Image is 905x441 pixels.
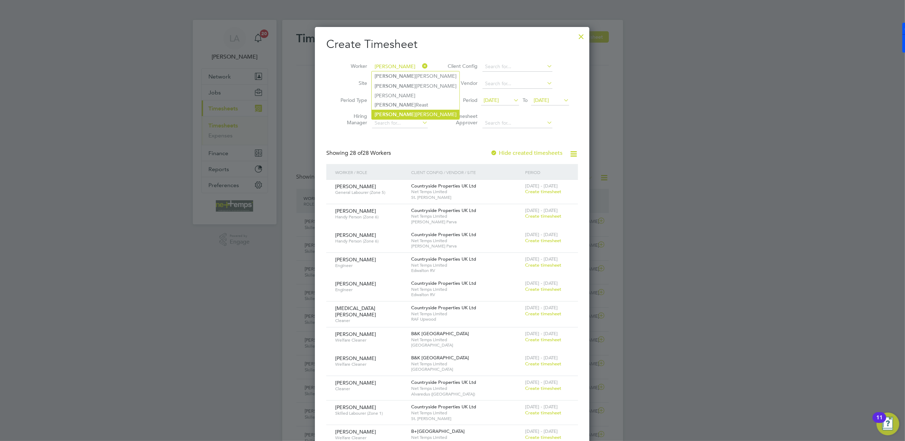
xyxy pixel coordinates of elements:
span: Create timesheet [525,286,561,292]
span: Create timesheet [525,385,561,391]
span: [DATE] - [DATE] [525,280,558,286]
span: Handy Person (Zone 6) [335,214,406,220]
span: [DATE] - [DATE] [525,256,558,262]
span: Engineer [335,287,406,293]
b: [PERSON_NAME] [375,73,416,79]
span: [MEDICAL_DATA][PERSON_NAME] [335,305,376,318]
span: B&K [GEOGRAPHIC_DATA] [411,331,469,337]
b: [PERSON_NAME] [375,83,416,89]
span: [PERSON_NAME] [335,355,376,361]
span: Net Temps Limited [411,189,522,195]
span: Create timesheet [525,238,561,244]
span: Net Temps Limited [411,410,522,416]
label: Hiring Manager [335,113,367,126]
b: [PERSON_NAME] [375,111,416,118]
label: Timesheet Approver [446,113,478,126]
span: Alvaredus ([GEOGRAPHIC_DATA]) [411,391,522,397]
li: [PERSON_NAME] [372,110,459,119]
span: [PERSON_NAME] [335,183,376,190]
li: [PERSON_NAME] [372,81,459,91]
div: Client Config / Vendor / Site [409,164,523,180]
span: Net Temps Limited [411,287,522,292]
span: Countryside Properties UK Ltd [411,379,476,385]
span: Create timesheet [525,311,561,317]
span: [DATE] - [DATE] [525,232,558,238]
h2: Create Timesheet [326,37,578,52]
span: Net Temps Limited [411,311,522,317]
span: St. [PERSON_NAME] [411,416,522,421]
span: Engineer [335,263,406,268]
span: [PERSON_NAME] [335,404,376,410]
span: [PERSON_NAME] Parva [411,219,522,225]
span: Edwalton RV [411,268,522,273]
input: Search for... [483,79,552,89]
span: Cleaner [335,386,406,392]
span: [DATE] - [DATE] [525,207,558,213]
span: Net Temps Limited [411,262,522,268]
span: Net Temps Limited [411,361,522,367]
span: Welfare Cleaner [335,337,406,343]
span: [GEOGRAPHIC_DATA] [411,342,522,348]
span: [PERSON_NAME] [335,281,376,287]
span: [DATE] - [DATE] [525,183,558,189]
span: [PERSON_NAME] [335,208,376,214]
span: Net Temps Limited [411,435,522,440]
span: [DATE] [484,97,499,103]
span: St. [PERSON_NAME] [411,195,522,200]
span: [PERSON_NAME] [335,256,376,263]
label: Period [446,97,478,103]
li: [PERSON_NAME] [372,71,459,81]
label: Period Type [335,97,367,103]
span: Net Temps Limited [411,337,522,343]
label: Hide created timesheets [490,149,562,157]
span: Net Temps Limited [411,213,522,219]
span: Handy Person (Zone 6) [335,238,406,244]
li: Reast [372,100,459,110]
button: Open Resource Center, 11 new notifications [877,413,899,435]
span: Create timesheet [525,410,561,416]
span: [DATE] [534,97,549,103]
label: Worker [335,63,367,69]
span: Create timesheet [525,189,561,195]
span: Countryside Properties UK Ltd [411,256,476,262]
span: RAF Upwood [411,316,522,322]
span: Create timesheet [525,262,561,268]
li: [PERSON_NAME] [372,91,459,100]
span: General Labourer (Zone 5) [335,190,406,195]
span: Skilled Labourer (Zone 1) [335,410,406,416]
span: Net Temps Limited [411,238,522,244]
span: 28 of [350,149,362,157]
input: Search for... [483,62,552,72]
span: Countryside Properties UK Ltd [411,404,476,410]
span: B+[GEOGRAPHIC_DATA] [411,428,465,434]
span: B&K [GEOGRAPHIC_DATA] [411,355,469,361]
b: [PERSON_NAME] [375,102,416,108]
label: Site [335,80,367,86]
span: To [520,96,530,105]
span: Create timesheet [525,361,561,367]
span: Cleaner [335,318,406,323]
div: Worker / Role [333,164,409,180]
input: Search for... [372,118,428,128]
span: [PERSON_NAME] [335,429,376,435]
span: [DATE] - [DATE] [525,404,558,410]
span: Countryside Properties UK Ltd [411,207,476,213]
span: [DATE] - [DATE] [525,355,558,361]
span: [DATE] - [DATE] [525,331,558,337]
span: 28 Workers [350,149,391,157]
span: Countryside Properties UK Ltd [411,183,476,189]
span: [PERSON_NAME] [335,380,376,386]
span: [DATE] - [DATE] [525,428,558,434]
span: Create timesheet [525,213,561,219]
span: Welfare Cleaner [335,361,406,367]
span: [DATE] - [DATE] [525,305,558,311]
span: Edwalton RV [411,292,522,298]
span: [GEOGRAPHIC_DATA] [411,366,522,372]
input: Search for... [372,62,428,72]
label: Vendor [446,80,478,86]
input: Search for... [483,118,552,128]
div: Period [523,164,571,180]
span: [DATE] - [DATE] [525,379,558,385]
div: 11 [876,418,883,427]
div: Showing [326,149,392,157]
